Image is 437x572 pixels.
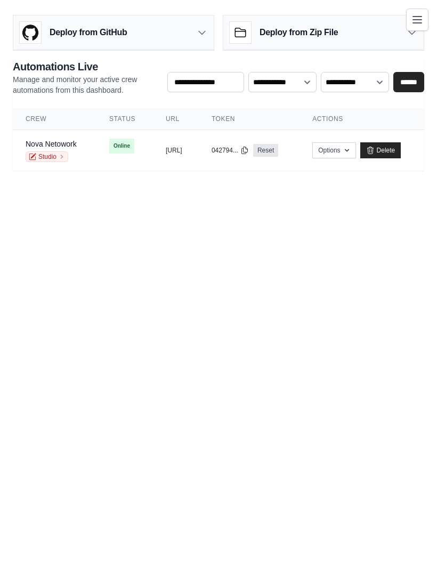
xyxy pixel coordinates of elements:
a: Delete [360,142,401,158]
a: Nova Netowork [26,140,77,148]
h3: Deploy from Zip File [260,26,338,39]
button: 042794... [212,146,249,155]
th: Crew [13,108,96,130]
button: Options [312,142,355,158]
span: Online [109,139,134,154]
th: Status [96,108,153,130]
img: GitHub Logo [20,22,41,43]
a: Studio [26,151,68,162]
th: Actions [300,108,424,130]
th: Token [199,108,300,130]
h3: Deploy from GitHub [50,26,127,39]
iframe: Chat Widget [384,521,437,572]
a: Reset [253,144,278,157]
button: Toggle navigation [406,9,428,31]
h2: Automations Live [13,59,159,74]
th: URL [153,108,199,130]
p: Manage and monitor your active crew automations from this dashboard. [13,74,159,95]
